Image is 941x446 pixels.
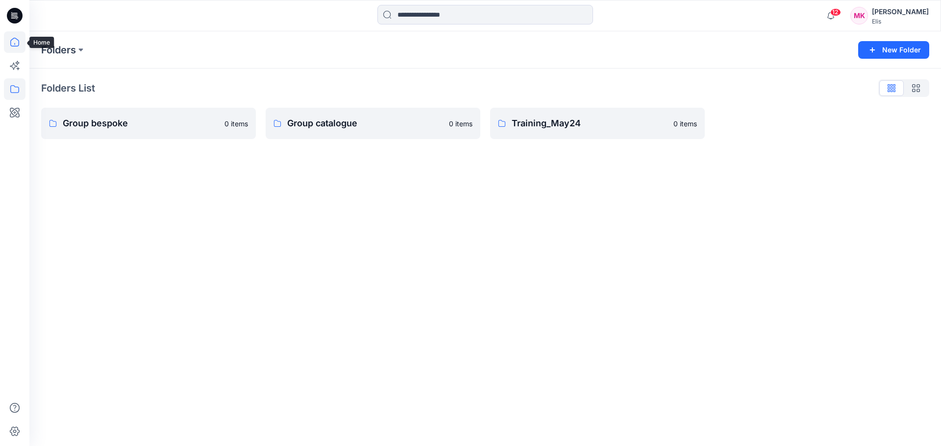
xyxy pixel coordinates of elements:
p: Group catalogue [287,117,443,130]
p: Folders List [41,81,95,95]
a: Group bespoke0 items [41,108,256,139]
button: New Folder [858,41,929,59]
a: Folders [41,43,76,57]
span: 12 [830,8,841,16]
div: [PERSON_NAME] [872,6,929,18]
a: Group catalogue0 items [266,108,480,139]
div: Elis [872,18,929,25]
p: Training_May24 [512,117,668,130]
p: 0 items [449,118,472,129]
a: Training_May240 items [490,108,705,139]
p: 0 items [224,118,248,129]
div: MK [850,7,868,24]
p: Group bespoke [63,117,219,130]
p: 0 items [673,118,697,129]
